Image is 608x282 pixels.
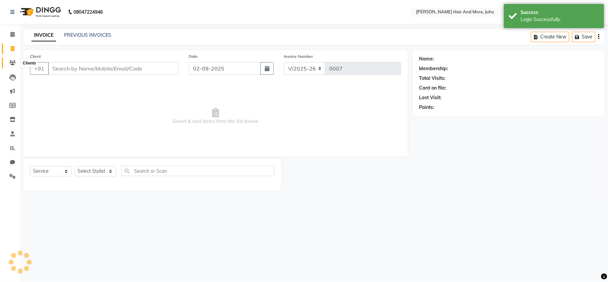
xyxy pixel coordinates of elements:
img: logo [17,3,63,21]
div: Name: [419,55,434,62]
div: Points: [419,104,434,111]
div: Membership: [419,65,448,72]
input: Search or Scan [121,166,274,176]
div: Last Visit: [419,94,442,101]
span: Select & add items from the list below [30,83,401,150]
button: Save [572,32,595,42]
input: Search by Name/Mobile/Email/Code [48,62,179,75]
a: PREVIOUS INVOICES [64,32,111,38]
div: Card on file: [419,85,447,92]
button: Create New [531,32,569,42]
label: Date [189,53,198,59]
a: INVOICE [31,29,56,41]
div: Clients [21,59,38,67]
label: Invoice Number [284,53,313,59]
div: Login Successfully. [521,16,599,23]
div: Total Visits: [419,75,446,82]
label: Client [30,53,41,59]
b: 08047224946 [73,3,103,21]
div: Success [521,9,599,16]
